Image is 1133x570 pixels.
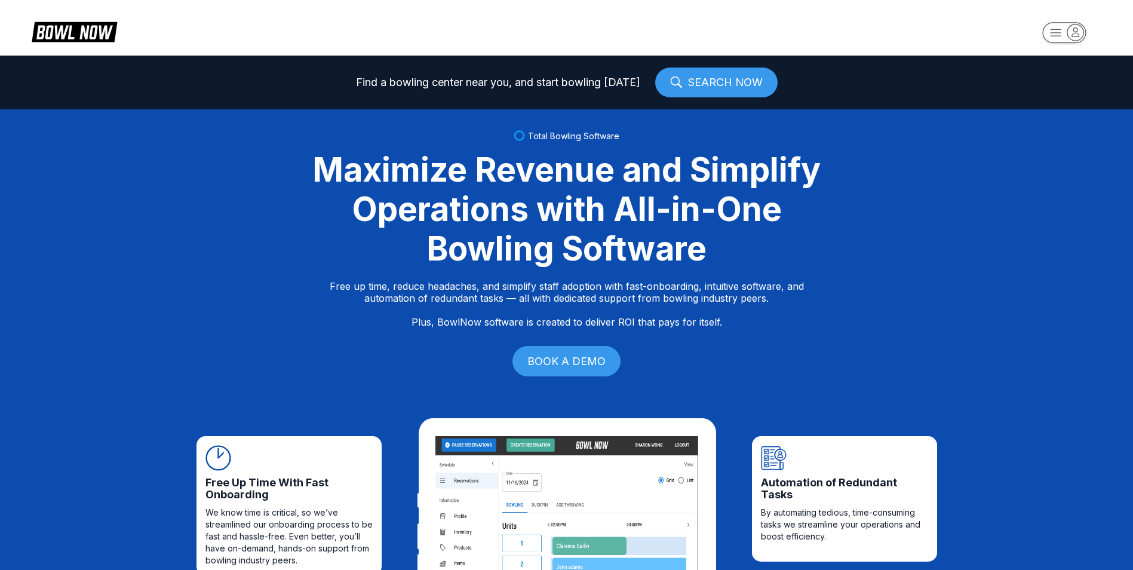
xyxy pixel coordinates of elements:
[356,76,640,88] span: Find a bowling center near you, and start bowling [DATE]
[205,477,373,501] span: Free Up Time With Fast Onboarding
[528,131,619,141] span: Total Bowling Software
[512,346,621,376] a: BOOK A DEMO
[330,280,804,328] p: Free up time, reduce headaches, and simplify staff adoption with fast-onboarding, intuitive softw...
[761,507,928,543] span: By automating tedious, time-consuming tasks we streamline your operations and boost efficiency.
[205,507,373,566] span: We know time is critical, so we’ve streamlined our onboarding process to be fast and hassle-free....
[655,68,778,97] a: SEARCH NOW
[298,150,836,268] div: Maximize Revenue and Simplify Operations with All-in-One Bowling Software
[761,477,928,501] span: Automation of Redundant Tasks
